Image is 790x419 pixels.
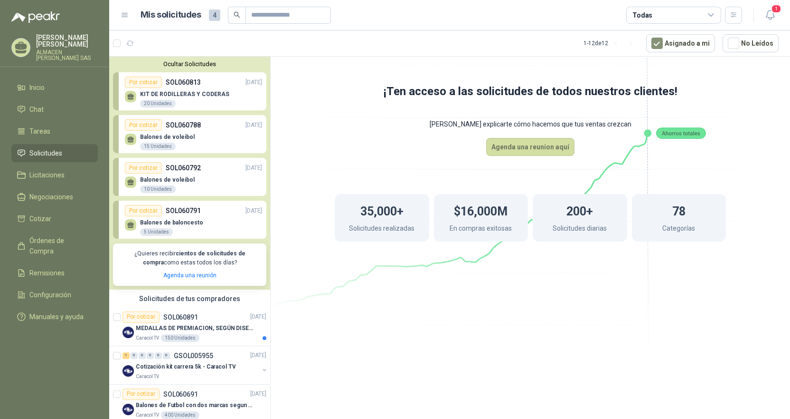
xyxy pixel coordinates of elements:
div: 0 [131,352,138,359]
span: search [234,11,240,18]
span: Órdenes de Compra [29,235,89,256]
span: Remisiones [29,268,65,278]
p: Solicitudes realizadas [349,223,414,236]
a: Remisiones [11,264,98,282]
a: Cotizar [11,210,98,228]
p: [DATE] [245,78,262,87]
div: 1 [122,352,130,359]
div: 150 Unidades [161,334,199,342]
p: [DATE] [245,206,262,215]
span: Negociaciones [29,192,73,202]
a: Órdenes de Compra [11,232,98,260]
p: Balones de voleibol [140,134,195,140]
p: Balones de voleibol [140,176,195,183]
p: SOL060792 [166,163,201,173]
span: Configuración [29,290,71,300]
p: [PERSON_NAME] [PERSON_NAME] [36,34,98,48]
p: SOL060691 [163,391,198,398]
p: Balones de Futbol con dos marcas segun adjunto. Adjuntar cotizacion en su formato [136,401,254,410]
a: Chat [11,100,98,118]
h1: 78 [672,200,686,221]
div: Por cotizar [125,162,162,174]
a: Manuales y ayuda [11,308,98,326]
div: Ocultar SolicitudesPor cotizarSOL060813[DATE] KIT DE RODILLERAS Y CODERAS20 UnidadesPor cotizarSO... [109,57,270,290]
p: MEDALLAS DE PREMIACION, SEGÚN DISEÑO ADJUNTO(ADJUNTAR COTIZACION EN SU FORMATO [136,324,254,333]
div: 0 [147,352,154,359]
span: Manuales y ayuda [29,312,84,322]
button: No Leídos [723,34,779,52]
div: 0 [139,352,146,359]
p: Balones de baloncesto [140,219,203,226]
p: [DATE] [250,312,266,322]
div: 400 Unidades [161,411,199,419]
span: Chat [29,104,44,115]
div: 1 - 12 de 12 [583,36,639,51]
a: Por cotizarSOL060791[DATE] Balones de baloncesto5 Unidades [113,201,266,239]
p: ¿Quieres recibir como estas todos los días? [119,249,261,267]
p: [DATE] [245,164,262,173]
a: Por cotizarSOL060792[DATE] Balones de voleibol10 Unidades [113,158,266,196]
div: Todas [632,10,652,20]
span: Tareas [29,126,50,136]
a: 1 0 0 0 0 0 GSOL005955[DATE] Company LogoCotización kit carrera 5k - Caracol TVCaracol TV [122,350,268,380]
div: 15 Unidades [140,143,176,150]
p: [DATE] [250,390,266,399]
img: Company Logo [122,327,134,338]
p: Categorías [662,223,695,236]
div: Por cotizar [125,205,162,216]
div: Por cotizar [125,119,162,131]
p: SOL060791 [166,205,201,216]
div: 5 Unidades [140,228,173,236]
a: Por cotizarSOL060813[DATE] KIT DE RODILLERAS Y CODERAS20 Unidades [113,72,266,110]
div: 0 [155,352,162,359]
img: Company Logo [122,404,134,415]
button: Ocultar Solicitudes [113,60,266,68]
p: ALMACEN [PERSON_NAME] SAS [36,49,98,61]
p: KIT DE RODILLERAS Y CODERAS [140,91,229,97]
div: Por cotizar [122,389,160,400]
div: 10 Unidades [140,185,176,193]
button: Asignado a mi [646,34,715,52]
span: Cotizar [29,214,51,224]
h1: 200+ [566,200,593,221]
span: 1 [771,4,781,13]
p: Solicitudes diarias [553,223,607,236]
a: Por cotizarSOL060788[DATE] Balones de voleibol15 Unidades [113,115,266,153]
b: cientos de solicitudes de compra [143,250,245,266]
p: [DATE] [245,121,262,130]
img: Company Logo [122,365,134,377]
div: Por cotizar [125,77,162,88]
p: Caracol TV [136,334,159,342]
div: Por cotizar [122,312,160,323]
p: [DATE] [250,351,266,360]
div: 20 Unidades [140,100,176,107]
h1: $16,000M [454,200,508,221]
span: Solicitudes [29,148,62,158]
a: Licitaciones [11,166,98,184]
a: Negociaciones [11,188,98,206]
a: Solicitudes [11,144,98,162]
span: Inicio [29,82,45,93]
div: 0 [163,352,170,359]
p: GSOL005955 [174,352,213,359]
p: Caracol TV [136,373,159,380]
button: 1 [762,7,779,24]
a: Inicio [11,78,98,97]
p: Caracol TV [136,411,159,419]
a: Configuración [11,286,98,304]
p: SOL060813 [166,77,201,88]
a: Agenda una reunión [163,272,216,279]
p: En compras exitosas [450,223,512,236]
p: SOL060891 [163,314,198,321]
button: Agenda una reunion aquí [486,138,574,156]
h1: Mis solicitudes [141,8,201,22]
p: Cotización kit carrera 5k - Caracol TV [136,362,235,371]
h1: 35,000+ [360,200,404,221]
img: Logo peakr [11,11,60,23]
a: Tareas [11,122,98,140]
span: 4 [209,10,220,21]
a: Por cotizarSOL060891[DATE] Company LogoMEDALLAS DE PREMIACION, SEGÚN DISEÑO ADJUNTO(ADJUNTAR COTI... [109,308,270,346]
div: Solicitudes de tus compradores [109,290,270,308]
span: Licitaciones [29,170,65,180]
